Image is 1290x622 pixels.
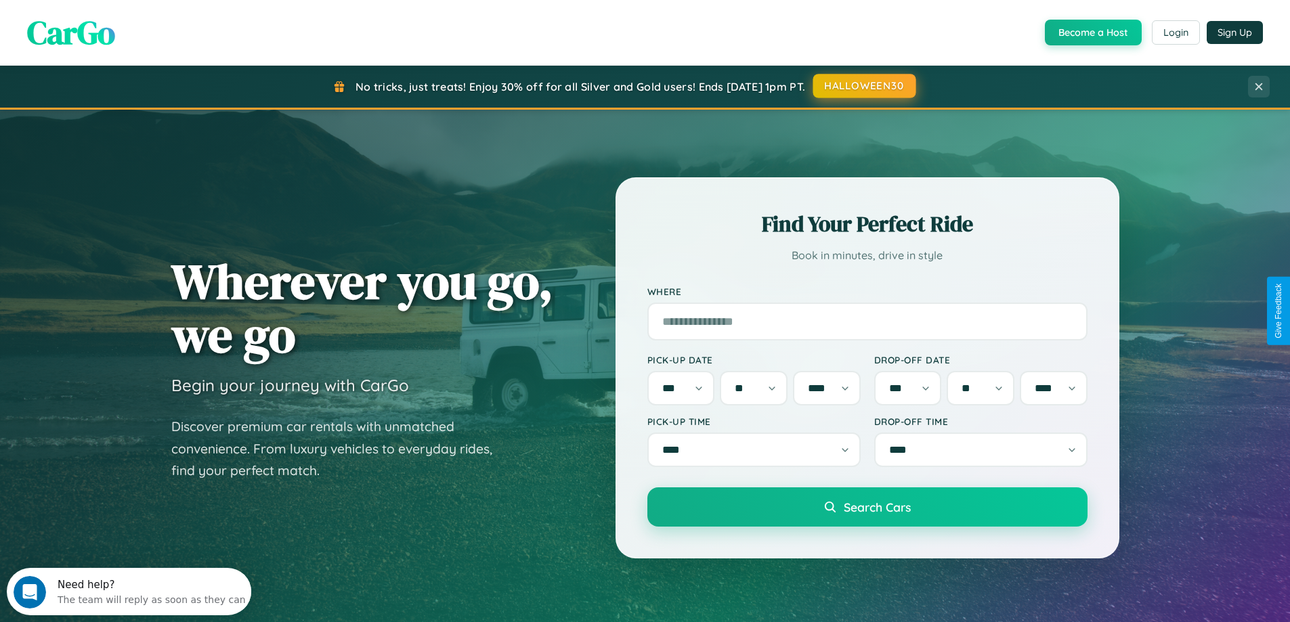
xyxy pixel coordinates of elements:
[1045,20,1142,45] button: Become a Host
[647,416,861,427] label: Pick-up Time
[51,12,239,22] div: Need help?
[356,80,805,93] span: No tricks, just treats! Enjoy 30% off for all Silver and Gold users! Ends [DATE] 1pm PT.
[14,576,46,608] iframe: Intercom live chat
[51,22,239,37] div: The team will reply as soon as they can
[1274,284,1283,338] div: Give Feedback
[874,354,1088,365] label: Drop-off Date
[647,354,861,365] label: Pick-up Date
[27,10,115,55] span: CarGo
[647,487,1088,527] button: Search Cars
[171,375,409,395] h3: Begin your journey with CarGo
[874,416,1088,427] label: Drop-off Time
[647,209,1088,239] h2: Find Your Perfect Ride
[1152,20,1200,45] button: Login
[844,499,911,514] span: Search Cars
[813,74,916,98] button: HALLOWEEN30
[5,5,252,43] div: Open Intercom Messenger
[171,254,553,361] h1: Wherever you go, we go
[647,286,1088,297] label: Where
[1207,21,1263,44] button: Sign Up
[647,246,1088,265] p: Book in minutes, drive in style
[171,416,510,482] p: Discover premium car rentals with unmatched convenience. From luxury vehicles to everyday rides, ...
[7,568,251,615] iframe: Intercom live chat discovery launcher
